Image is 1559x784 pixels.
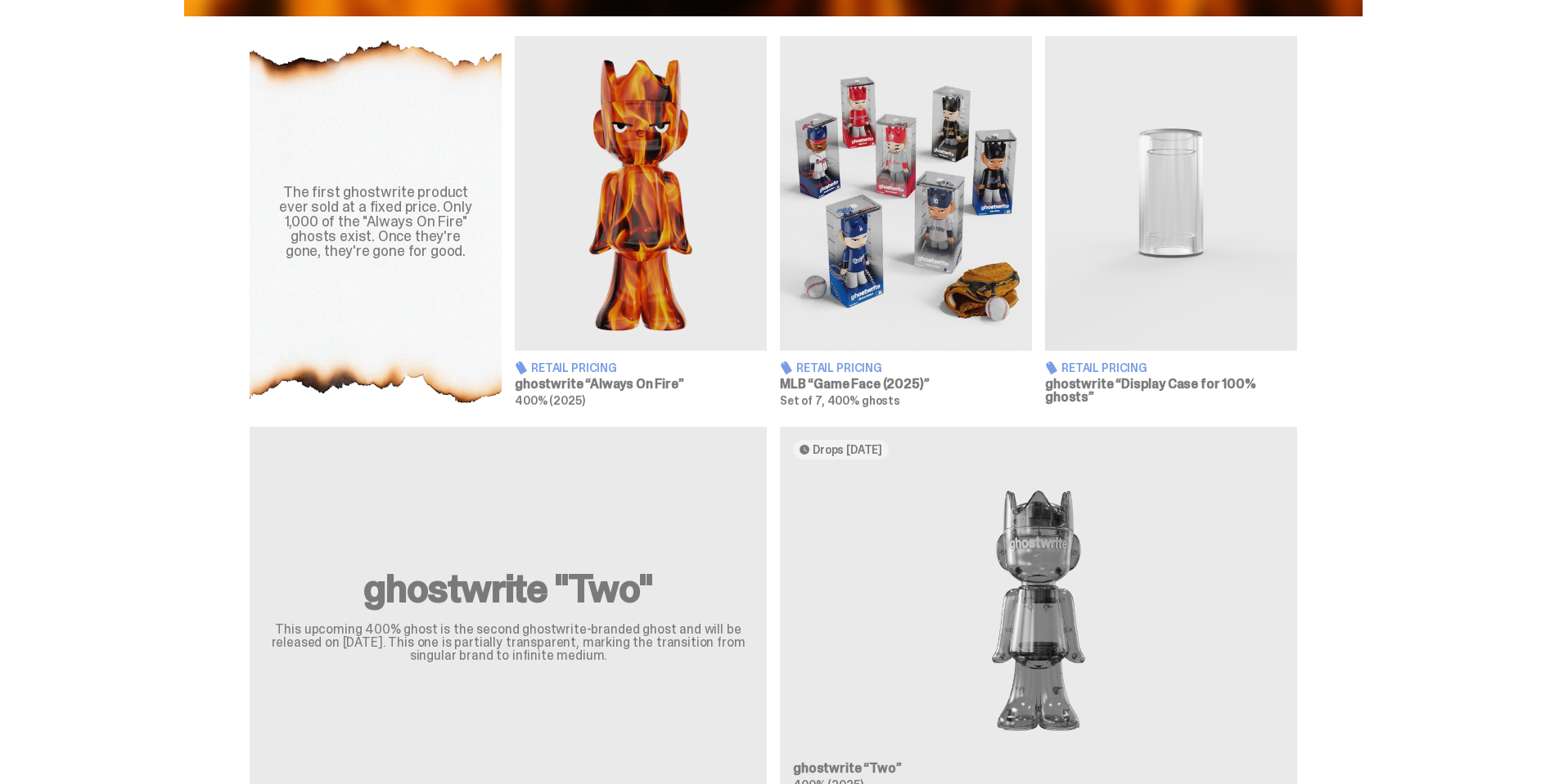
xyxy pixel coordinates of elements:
[515,36,767,407] a: Always On Fire Retail Pricing
[1045,378,1297,404] h3: ghostwrite “Display Case for 100% ghosts”
[796,362,882,374] span: Retail Pricing
[1061,362,1147,374] span: Retail Pricing
[793,473,1284,749] img: Two
[515,36,767,351] img: Always On Fire
[515,393,584,408] span: 400% (2025)
[780,378,1032,391] h3: MLB “Game Face (2025)”
[531,362,617,374] span: Retail Pricing
[269,623,747,662] p: This upcoming 400% ghost is the second ghostwrite-branded ghost and will be released on [DATE]. T...
[813,443,882,456] span: Drops [DATE]
[793,762,1284,775] h3: ghostwrite “Two”
[269,569,747,608] h2: ghostwrite "Two"
[780,36,1032,407] a: Game Face (2025) Retail Pricing
[780,36,1032,351] img: Game Face (2025)
[269,185,482,258] div: The first ghostwrite product ever sold at a fixed price. Only 1,000 of the "Always On Fire" ghost...
[780,393,900,408] span: Set of 7, 400% ghosts
[1045,36,1297,407] a: Display Case for 100% ghosts Retail Pricing
[515,378,767,391] h3: ghostwrite “Always On Fire”
[1045,36,1297,351] img: Display Case for 100% ghosts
